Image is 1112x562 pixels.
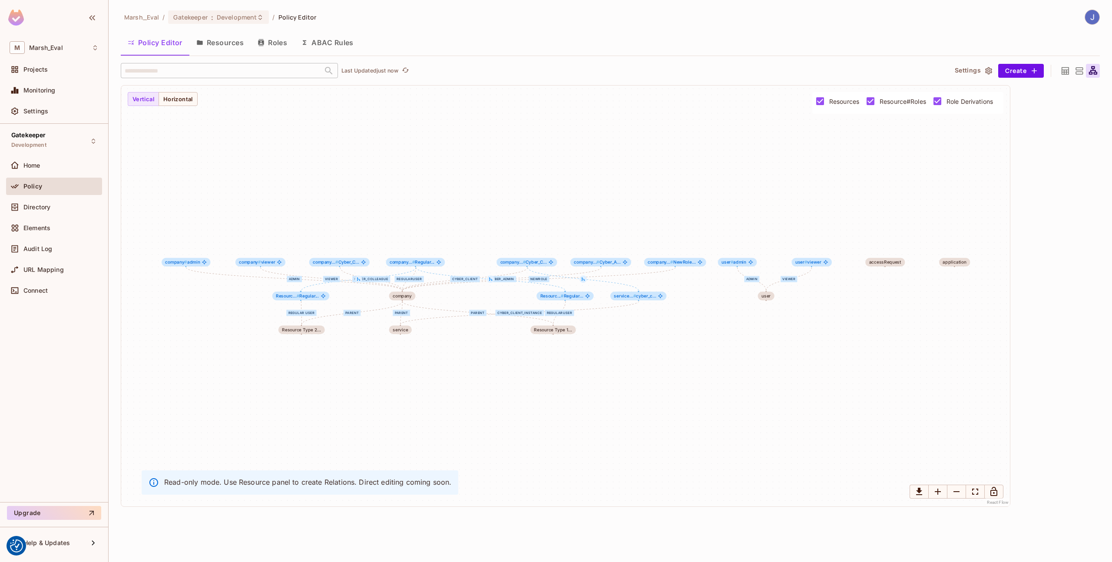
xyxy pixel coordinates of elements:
[23,162,40,169] span: Home
[389,292,416,301] span: company
[966,485,985,499] button: Fit View
[791,258,831,267] span: user#viewer
[943,260,966,264] div: application
[450,276,480,282] div: Cyber_Client
[390,259,415,264] span: company...
[761,294,771,298] div: user
[162,13,165,21] li: /
[766,268,812,291] g: Edge from user#viewer to user
[272,13,275,21] li: /
[402,66,409,75] span: refresh
[721,260,746,264] span: admin
[10,539,23,552] button: Consent Preferences
[530,326,576,334] div: key: Resource_Type_1 name: Resource Type 1
[386,258,445,267] span: company#RegularUser
[869,260,901,264] div: accessRequest
[10,539,23,552] img: Revisit consent button
[928,485,947,499] button: Zoom In
[390,260,434,264] span: Regular...
[412,259,415,264] span: #
[910,485,1003,499] div: Small button group
[23,108,48,115] span: Settings
[781,276,797,282] div: viewer
[614,293,636,298] span: service...
[998,64,1044,78] button: Create
[344,310,361,316] div: parent
[523,259,526,264] span: #
[596,259,599,264] span: #
[165,260,200,264] span: admin
[323,276,340,282] div: viewer
[7,506,101,520] button: Upgrade
[11,132,46,139] span: Gatekeeper
[718,258,757,267] div: user#admin
[239,259,261,264] span: company
[795,260,821,264] span: viewer
[164,477,451,487] p: Read-only mode. Use Resource panel to create Relations. Direct editing coming soon.
[540,294,583,298] span: Regular...
[173,13,207,21] span: Gatekeeper
[500,259,526,264] span: company...
[162,258,210,267] span: company#admin
[939,258,970,267] div: application
[947,485,966,499] button: Zoom Out
[540,293,564,298] span: Resourc...
[287,276,301,282] div: admin
[313,260,359,264] span: Cyber_C...
[400,301,639,325] g: Edge from service#cyber_client_instance to service
[947,97,993,106] span: Role Derivations
[282,327,321,332] div: Resource Type 2...
[335,259,338,264] span: #
[184,259,187,264] span: #
[910,485,929,499] button: Download graph as image
[23,245,52,252] span: Audit Log
[500,260,547,264] span: Cyber_C...
[278,326,325,334] div: key: Resource_Type_2 name: Resource Type 2
[553,301,566,325] g: Edge from Resource_Type_1#RegularUser to Resource_Type_1
[610,292,667,301] span: service#cyber_client_instance
[400,66,410,76] button: refresh
[394,276,424,282] div: RegularUser
[128,92,198,106] div: Small button group
[536,292,594,301] span: Resource_Type_1#RegularUser
[614,294,656,298] span: cyber_c...
[721,259,733,264] span: user
[251,32,294,53] button: Roles
[121,32,189,53] button: Policy Editor
[309,258,370,267] span: company#Cyber_Colleague
[389,326,412,334] span: service
[529,276,549,282] div: NewRole
[644,258,706,267] span: company#NewRole
[758,292,774,301] span: user
[23,87,56,94] span: Monitoring
[211,14,214,21] span: :
[276,294,319,298] span: Regular...
[795,259,807,264] span: user
[341,67,398,74] p: Last Updated just now
[186,268,403,291] g: Edge from company#admin to company
[984,485,1003,499] button: Lock Graph
[235,258,285,267] span: company#viewer
[570,258,631,267] span: company#Cyber_Admin
[23,539,70,546] span: Help & Updates
[261,268,403,291] g: Edge from company#viewer to company
[352,276,390,282] div: Cyber_Colleague
[393,327,408,332] div: service
[313,259,338,264] span: company...
[297,293,299,298] span: #
[804,259,807,264] span: #
[10,41,25,54] span: M
[217,13,257,21] span: Development
[528,268,639,291] g: Edge from company#Cyber_Client to service#cyber_client_instance
[272,292,330,301] div: Resource_Type_2#RegularUser
[496,310,544,316] div: cyber_client_instance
